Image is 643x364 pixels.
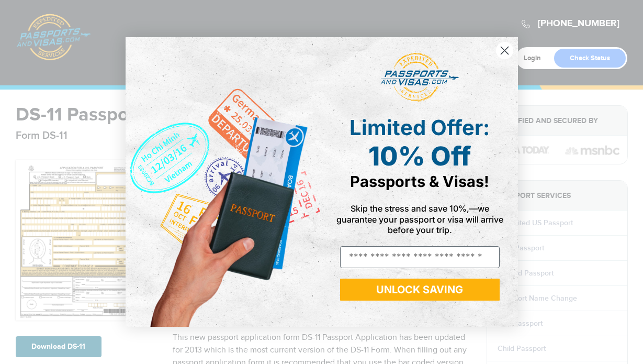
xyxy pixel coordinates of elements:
span: Skip the stress and save 10%,—we guarantee your passport or visa will arrive before your trip. [336,203,503,235]
button: UNLOCK SAVING [340,279,500,301]
img: de9cda0d-0715-46ca-9a25-073762a91ba7.png [126,37,322,327]
img: passports and visas [380,53,459,102]
span: 10% Off [368,140,471,172]
span: Limited Offer: [349,115,490,140]
button: Close dialog [495,41,514,60]
span: Passports & Visas! [350,172,489,191]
